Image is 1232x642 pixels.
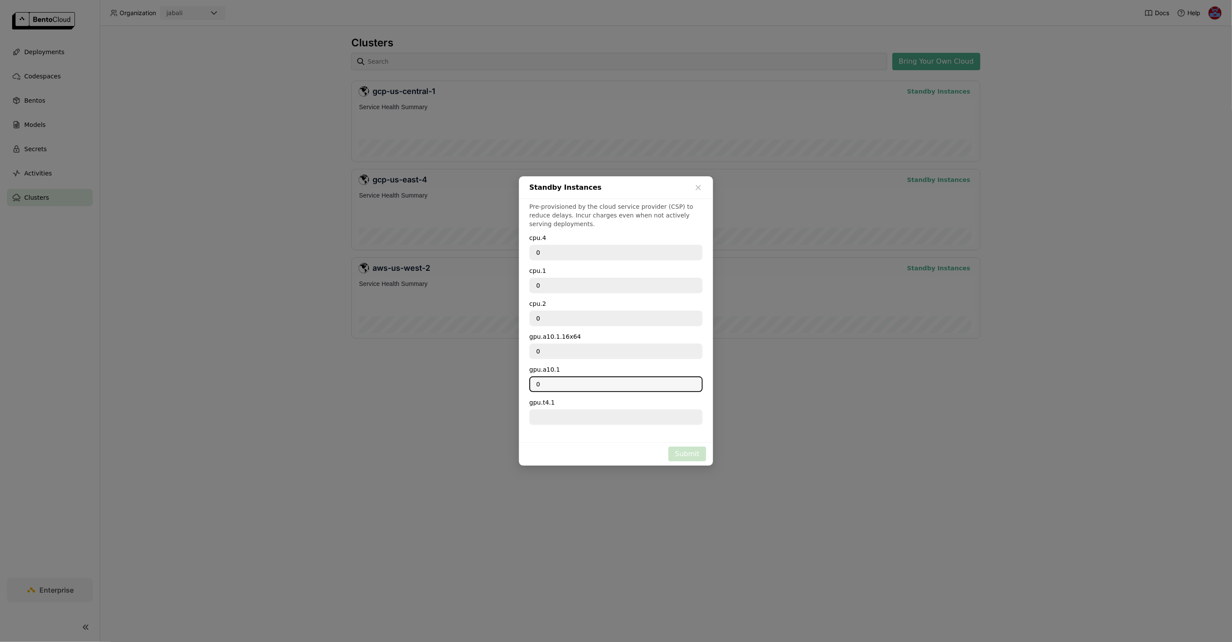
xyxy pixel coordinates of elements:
button: Submit [668,447,706,461]
div: Standby Instances [519,176,713,199]
div: dialog [519,176,713,466]
div: cpu.2 [529,300,703,307]
p: Pre-provisioned by the cloud service provider (CSP) to reduce delays. Incur charges even when not... [529,202,703,228]
div: cpu.4 [529,234,703,241]
div: gpu.a10.1.16x64 [529,333,703,340]
div: gpu.a10.1 [529,366,703,373]
div: cpu.1 [529,267,703,274]
div: gpu.t4.1 [529,399,703,406]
